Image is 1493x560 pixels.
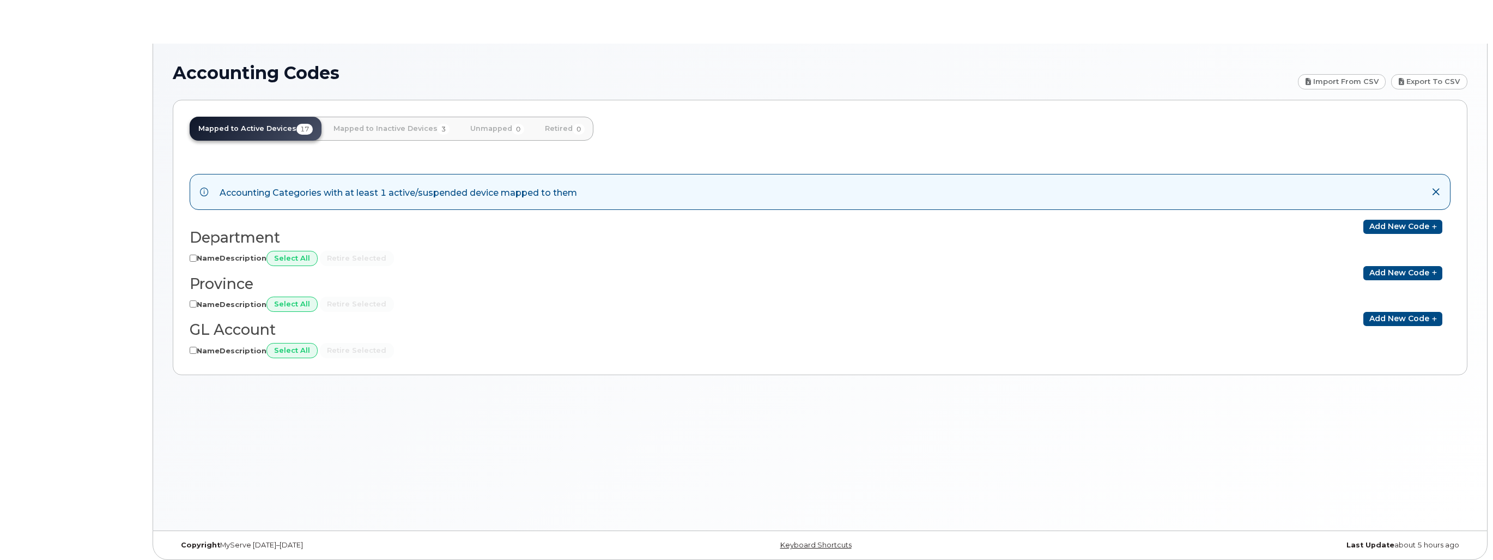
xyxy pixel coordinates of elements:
[780,541,852,549] a: Keyboard Shortcuts
[197,297,220,312] th: Name
[190,230,811,246] h2: Department
[512,124,524,135] span: 0
[1036,541,1467,550] div: about 5 hours ago
[325,117,458,141] a: Mapped to Inactive Devices
[173,541,604,550] div: MyServe [DATE]–[DATE]
[438,124,450,135] span: 3
[536,117,593,141] a: Retired
[181,541,220,549] strong: Copyright
[173,63,1292,82] h1: Accounting Codes
[1363,266,1442,280] a: Add new code
[296,124,313,135] span: 17
[1391,74,1467,89] a: Export to CSV
[266,343,318,358] input: Select All
[190,276,811,292] h2: Province
[190,117,321,141] a: Mapped to Active Devices
[190,322,811,338] h2: GL Account
[1363,220,1442,234] a: Add new code
[573,124,585,135] span: 0
[197,251,220,266] th: Name
[266,297,318,312] input: Select All
[1346,541,1394,549] strong: Last Update
[462,117,533,141] a: Unmapped
[220,343,266,358] th: Description
[266,251,318,266] input: Select All
[1298,74,1386,89] a: Import from CSV
[197,343,220,358] th: Name
[220,297,266,312] th: Description
[1363,312,1442,326] a: Add new code
[220,184,577,200] div: Accounting Categories with at least 1 active/suspended device mapped to them
[220,251,266,266] th: Description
